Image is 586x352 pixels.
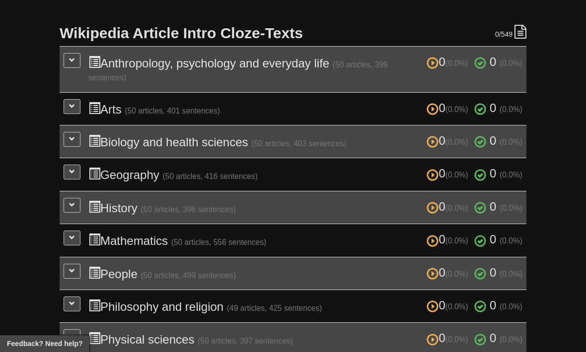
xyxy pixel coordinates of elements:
[445,302,468,311] small: (0.0%)
[500,335,522,344] small: (0.0%)
[427,266,471,279] span: 0
[500,302,522,311] small: (0.0%)
[445,171,468,179] small: (0.0%)
[427,55,471,68] span: 0
[490,134,496,147] span: 0
[490,101,496,115] span: 0
[490,298,496,312] span: 0
[427,167,471,180] span: 0
[88,266,522,281] h3: People
[427,134,471,147] span: 0
[427,101,471,115] span: 0
[162,172,258,180] small: (50 articles, 416 sentences)
[427,298,471,312] span: 0
[60,25,526,41] h2: Wikipedia Article Intro Cloze-Texts
[490,266,496,279] span: 0
[445,138,468,146] small: (0.0%)
[88,200,522,215] h3: History
[141,205,236,214] small: (50 articles, 396 sentences)
[88,167,522,181] h3: Geography
[500,204,522,212] small: (0.0%)
[445,59,468,67] small: (0.0%)
[88,102,522,116] h3: Arts
[88,299,522,313] h3: Philosophy and religion
[427,331,471,345] span: 0
[500,270,522,278] small: (0.0%)
[490,200,496,213] span: 0
[445,335,468,344] small: (0.0%)
[88,332,522,346] h3: Physical sciences
[227,304,322,312] small: (49 articles, 425 sentences)
[500,59,522,67] small: (0.0%)
[490,55,496,68] span: 0
[88,134,522,149] h3: Biology and health sciences
[171,238,267,246] small: (50 articles, 556 sentences)
[88,233,522,247] h3: Mathematics
[495,25,526,39] div: /549
[198,337,293,345] small: (50 articles, 397 sentences)
[88,60,388,82] small: (50 articles, 399 sentences)
[445,236,468,245] small: (0.0%)
[495,30,499,38] span: 0
[88,56,522,83] h3: Anthropology, psychology and everyday life
[500,138,522,146] small: (0.0%)
[445,204,468,212] small: (0.0%)
[445,105,468,114] small: (0.0%)
[490,233,496,246] span: 0
[500,171,522,179] small: (0.0%)
[445,270,468,278] small: (0.0%)
[490,167,496,180] span: 0
[427,200,471,213] span: 0
[141,271,236,280] small: (50 articles, 499 sentences)
[500,236,522,245] small: (0.0%)
[125,107,220,115] small: (50 articles, 401 sentences)
[7,339,82,349] span: Open feedback widget
[490,331,496,345] span: 0
[251,139,347,148] small: (50 articles, 403 sentences)
[427,233,471,246] span: 0
[500,105,522,114] small: (0.0%)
